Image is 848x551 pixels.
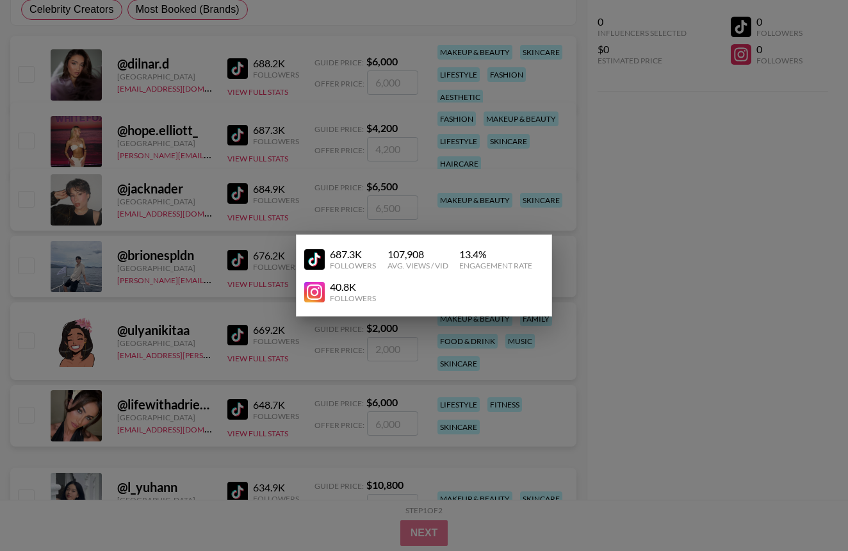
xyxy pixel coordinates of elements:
div: Engagement Rate [459,261,532,270]
div: Avg. Views / Vid [387,261,448,270]
div: Followers [330,261,376,270]
img: YouTube [304,282,325,302]
img: YouTube [304,249,325,270]
div: Followers [330,293,376,303]
div: 107,908 [387,248,448,261]
div: 687.3K [330,248,376,261]
iframe: Drift Widget Chat Controller [784,487,833,536]
div: 40.8K [330,281,376,293]
div: 13.4 % [459,248,532,261]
